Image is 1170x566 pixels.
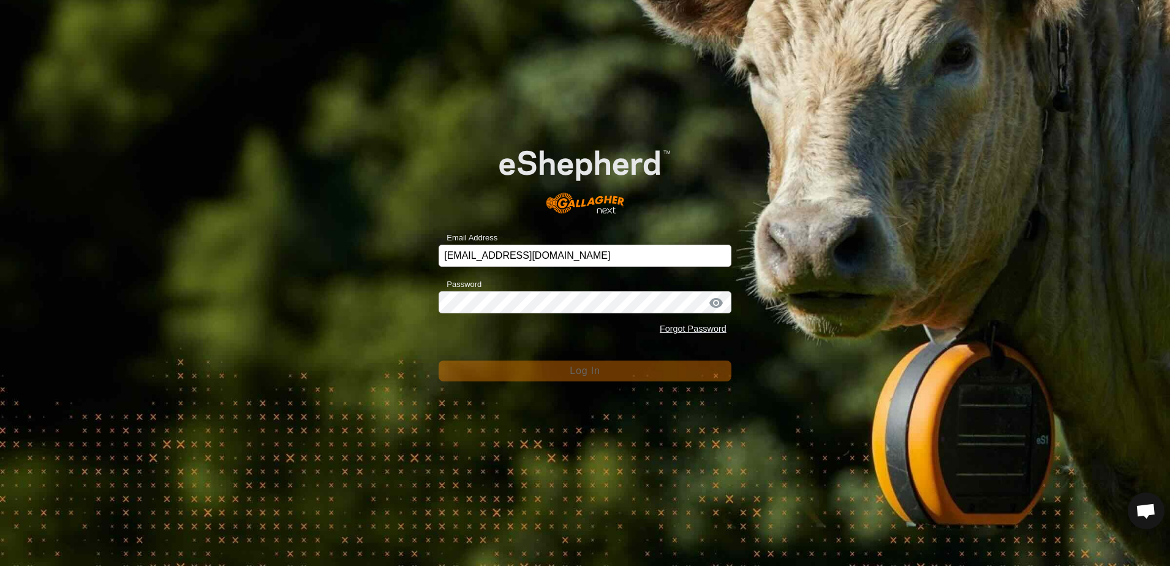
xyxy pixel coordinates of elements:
[439,278,481,291] label: Password
[439,245,731,267] input: Email Address
[1128,492,1164,529] div: Open chat
[468,126,702,226] img: E-shepherd Logo
[570,365,600,376] span: Log In
[660,324,727,334] a: Forgot Password
[439,361,731,381] button: Log In
[439,232,497,244] label: Email Address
